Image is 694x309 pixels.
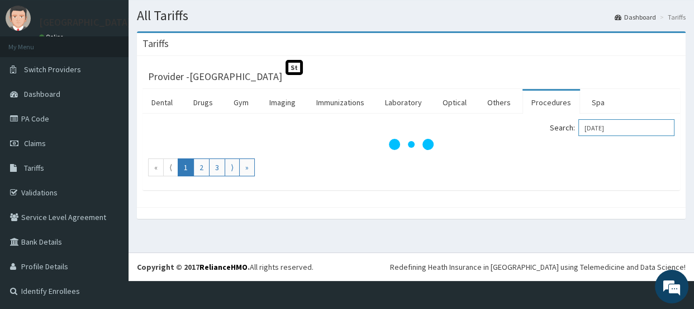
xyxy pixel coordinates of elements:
a: Others [478,91,520,114]
span: Switch Providers [24,64,81,74]
a: Imaging [260,91,305,114]
label: Search: [550,119,674,136]
span: St [286,60,303,75]
a: Gym [225,91,258,114]
a: Dashboard [615,12,656,22]
footer: All rights reserved. [129,252,694,281]
a: Go to page number 3 [209,158,225,176]
a: Laboratory [376,91,431,114]
img: User Image [6,6,31,31]
a: Go to page number 1 [178,158,194,176]
a: Go to page number 2 [193,158,210,176]
textarea: Type your message and hit 'Enter' [6,197,213,236]
p: [GEOGRAPHIC_DATA] [39,17,131,27]
a: Optical [434,91,476,114]
a: Go to last page [239,158,255,176]
div: Minimize live chat window [183,6,210,32]
a: Go to first page [148,158,164,176]
h1: All Tariffs [137,8,686,23]
li: Tariffs [657,12,686,22]
a: Immunizations [307,91,373,114]
span: Claims [24,138,46,148]
a: Online [39,33,66,41]
div: Redefining Heath Insurance in [GEOGRAPHIC_DATA] using Telemedicine and Data Science! [390,261,686,273]
a: Go to previous page [163,158,178,176]
svg: audio-loading [389,122,434,167]
input: Search: [578,119,674,136]
span: Tariffs [24,163,44,173]
a: Dental [142,91,182,114]
a: Procedures [522,91,580,114]
a: Spa [583,91,614,114]
a: Drugs [184,91,222,114]
span: Dashboard [24,89,60,99]
div: Chat with us now [58,63,188,77]
a: Go to next page [225,158,240,176]
img: d_794563401_company_1708531726252_794563401 [21,56,45,84]
strong: Copyright © 2017 . [137,262,250,272]
h3: Tariffs [142,39,169,49]
h3: Provider - [GEOGRAPHIC_DATA] [148,72,282,82]
a: RelianceHMO [199,262,248,272]
span: We're online! [65,87,154,200]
